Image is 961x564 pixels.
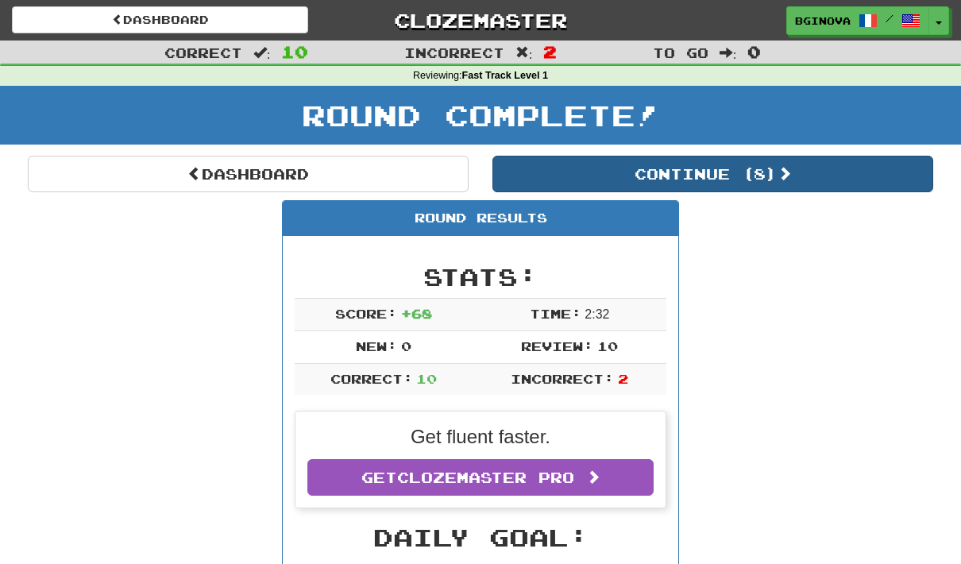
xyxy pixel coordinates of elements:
[886,13,893,24] span: /
[401,306,432,321] span: + 68
[521,338,593,353] span: Review:
[307,423,654,450] p: Get fluent faster.
[530,306,581,321] span: Time:
[28,156,469,192] a: Dashboard
[492,156,933,192] button: Continue (8)
[543,42,557,61] span: 2
[401,338,411,353] span: 0
[653,44,708,60] span: To go
[404,44,504,60] span: Incorrect
[597,338,618,353] span: 10
[462,70,549,81] strong: Fast Track Level 1
[295,264,666,290] h2: Stats:
[332,6,628,34] a: Clozemaster
[6,99,955,131] h1: Round Complete!
[585,307,609,321] span: 2 : 32
[164,44,242,60] span: Correct
[283,201,678,236] div: Round Results
[511,371,614,386] span: Incorrect:
[795,14,851,28] span: Bginova
[330,371,413,386] span: Correct:
[786,6,929,35] a: Bginova /
[397,469,574,486] span: Clozemaster Pro
[335,306,397,321] span: Score:
[253,46,271,60] span: :
[12,6,308,33] a: Dashboard
[515,46,533,60] span: :
[720,46,737,60] span: :
[618,371,628,386] span: 2
[307,459,654,496] a: GetClozemaster Pro
[356,338,397,353] span: New:
[295,524,666,550] h2: Daily Goal:
[416,371,437,386] span: 10
[747,42,761,61] span: 0
[281,42,308,61] span: 10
